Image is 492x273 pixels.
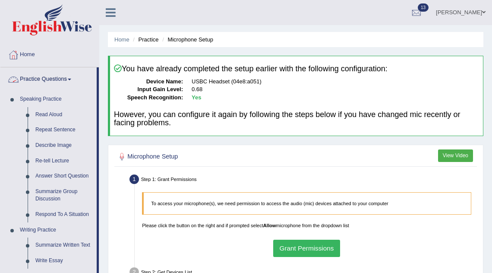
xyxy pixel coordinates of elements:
[114,86,183,94] dt: Input Gain Level:
[32,107,97,123] a: Read Aloud
[114,78,183,86] dt: Device Name:
[192,78,479,86] dd: USBC Headset (04e8:a051)
[192,94,201,101] b: Yes
[114,111,479,128] h4: However, you can configure it again by following the steps below if you have changed mic recently...
[114,36,129,43] a: Home
[438,149,473,162] button: View Video
[32,168,97,184] a: Answer Short Question
[16,92,97,107] a: Speaking Practice
[131,35,158,44] li: Practice
[151,200,464,207] p: To access your microphone(s), we need permission to access the audio (mic) devices attached to yo...
[32,238,97,253] a: Summarize Written Text
[263,223,276,228] b: Allow
[0,43,99,64] a: Home
[160,35,213,44] li: Microphone Setup
[126,172,480,188] div: Step 1: Grant Permissions
[32,253,97,269] a: Write Essay
[142,222,471,229] p: Please click the button on the right and if prompted select microphone from the dropdown list
[0,67,97,89] a: Practice Questions
[32,122,97,138] a: Repeat Sentence
[32,184,97,207] a: Summarize Group Discussion
[418,3,429,12] span: 13
[32,138,97,153] a: Describe Image
[16,222,97,238] a: Writing Practice
[192,86,479,94] dd: 0.68
[273,240,340,257] button: Grant Permissions
[117,151,339,162] h2: Microphone Setup
[114,64,479,73] h4: You have already completed the setup earlier with the following configuration:
[32,207,97,222] a: Respond To A Situation
[32,153,97,169] a: Re-tell Lecture
[114,94,183,102] dt: Speech Recognition:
